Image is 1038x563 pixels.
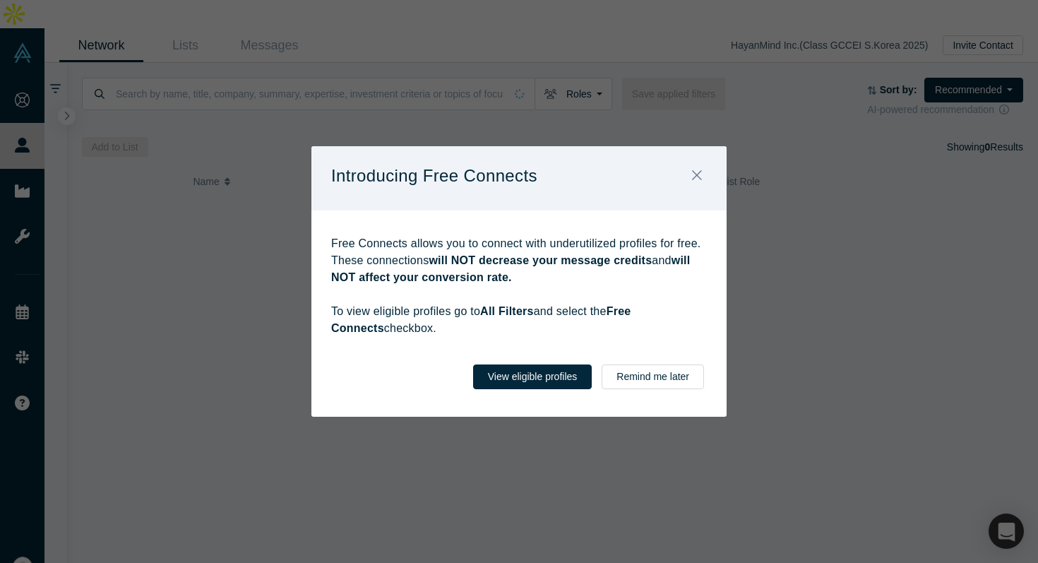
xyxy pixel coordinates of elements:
[682,161,712,191] button: Close
[480,305,534,317] strong: All Filters
[602,365,704,389] button: Remind me later
[473,365,592,389] button: View eligible profiles
[331,254,691,283] strong: will NOT affect your conversion rate.
[331,161,537,191] p: Introducing Free Connects
[331,235,707,337] p: Free Connects allows you to connect with underutilized profiles for free. These connections and T...
[429,254,652,266] strong: will NOT decrease your message credits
